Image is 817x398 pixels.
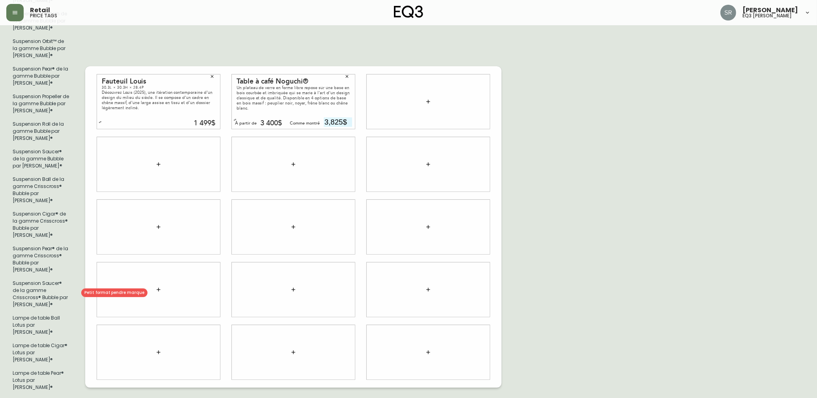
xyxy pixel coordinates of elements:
[102,78,215,85] div: Fauteuil Louis
[6,145,76,173] li: Petit format pendre marque
[6,35,76,62] li: Petit format pendre marque
[6,311,76,339] li: Lampe de table Ball Lotus par [PERSON_NAME]®
[742,7,798,13] span: [PERSON_NAME]
[6,242,76,277] li: Petit format pendre marque
[742,13,792,18] h5: eq3 [PERSON_NAME]
[102,90,215,110] div: Découvrez Louis (2025), une itération contemporaine d'un design du milieu du siècle. Il se compos...
[102,85,215,90] div: 30.3L × 30.3H × 28.4P
[6,339,76,366] li: Petit format pendre marque
[6,62,76,90] li: Petit format pendre marque
[261,120,282,127] div: 3 400$
[6,366,76,394] li: Petit format pendre marque
[30,13,57,18] h5: price tags
[194,120,215,127] div: 1 499$
[394,6,423,18] img: logo
[6,207,76,242] li: Petit format pendre marque
[237,85,350,111] div: Un plateau de verre en forme libre repose sur une base en bois courbée et imbriquée qui se marie ...
[30,7,50,13] span: Retail
[324,117,352,127] input: Prix sans le $
[290,120,320,127] div: Comme montré
[6,277,76,311] li: Petit format pendre marque
[720,5,736,20] img: ecb3b61e70eec56d095a0ebe26764225
[6,117,76,145] li: Petit format pendre marque
[6,90,76,117] li: Petit format pendre marque
[237,78,350,85] div: Table à café Noguchi®
[235,120,257,127] div: À partir de
[6,173,76,207] li: Petit format pendre marque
